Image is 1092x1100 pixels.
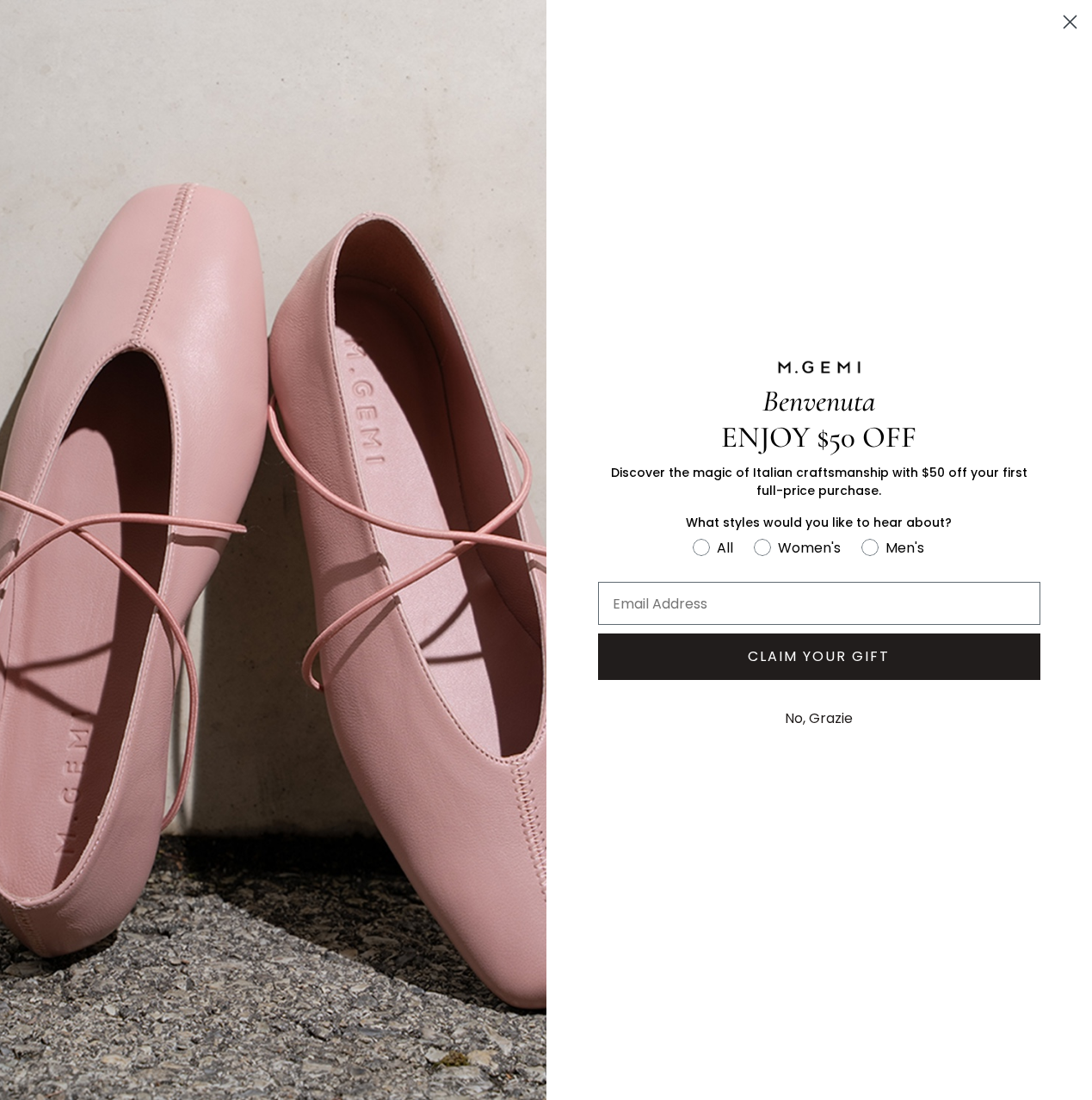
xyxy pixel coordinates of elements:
div: Men's [885,537,924,559]
div: Women's [778,537,841,559]
span: ENJOY $50 OFF [721,419,916,455]
input: Email Address [598,582,1041,625]
span: What styles would you like to hear about? [686,514,952,531]
span: Benvenuta [762,383,875,419]
button: Close dialog [1055,7,1085,37]
img: M.GEMI [776,360,862,375]
div: All [717,537,733,559]
button: CLAIM YOUR GIFT [598,633,1041,680]
button: No, Grazie [776,697,861,740]
span: Discover the magic of Italian craftsmanship with $50 off your first full-price purchase. [611,464,1027,499]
